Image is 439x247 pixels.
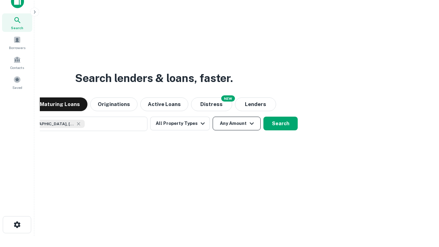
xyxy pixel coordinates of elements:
button: Active Loans [140,97,188,111]
h3: Search lenders & loans, faster. [75,70,233,86]
button: Any Amount [213,117,261,130]
button: Search [263,117,298,130]
span: Saved [12,85,22,90]
span: Search [11,25,23,31]
a: Borrowers [2,33,32,52]
button: Maturing Loans [32,97,87,111]
div: NEW [221,95,235,102]
button: Lenders [235,97,276,111]
button: All Property Types [150,117,210,130]
iframe: Chat Widget [405,192,439,225]
a: Saved [2,73,32,92]
button: [GEOGRAPHIC_DATA], [GEOGRAPHIC_DATA], [GEOGRAPHIC_DATA] [10,117,147,131]
a: Contacts [2,53,32,72]
span: Contacts [10,65,24,70]
span: [GEOGRAPHIC_DATA], [GEOGRAPHIC_DATA], [GEOGRAPHIC_DATA] [23,121,74,127]
button: Search distressed loans with lien and other non-mortgage details. [191,97,232,111]
span: Borrowers [9,45,25,50]
a: Search [2,13,32,32]
button: Originations [90,97,138,111]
